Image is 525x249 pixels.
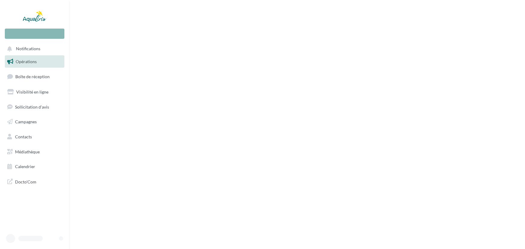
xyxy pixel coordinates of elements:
[15,104,49,109] span: Sollicitation d'avis
[4,146,66,158] a: Médiathèque
[15,119,37,124] span: Campagnes
[16,59,37,64] span: Opérations
[16,46,40,51] span: Notifications
[4,101,66,113] a: Sollicitation d'avis
[4,131,66,143] a: Contacts
[15,74,50,79] span: Boîte de réception
[15,178,36,186] span: Docto'Com
[4,160,66,173] a: Calendrier
[4,86,66,98] a: Visibilité en ligne
[15,164,35,169] span: Calendrier
[16,89,48,94] span: Visibilité en ligne
[15,134,32,139] span: Contacts
[15,149,40,154] span: Médiathèque
[4,70,66,83] a: Boîte de réception
[5,29,64,39] div: Nouvelle campagne
[4,55,66,68] a: Opérations
[4,115,66,128] a: Campagnes
[4,175,66,188] a: Docto'Com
